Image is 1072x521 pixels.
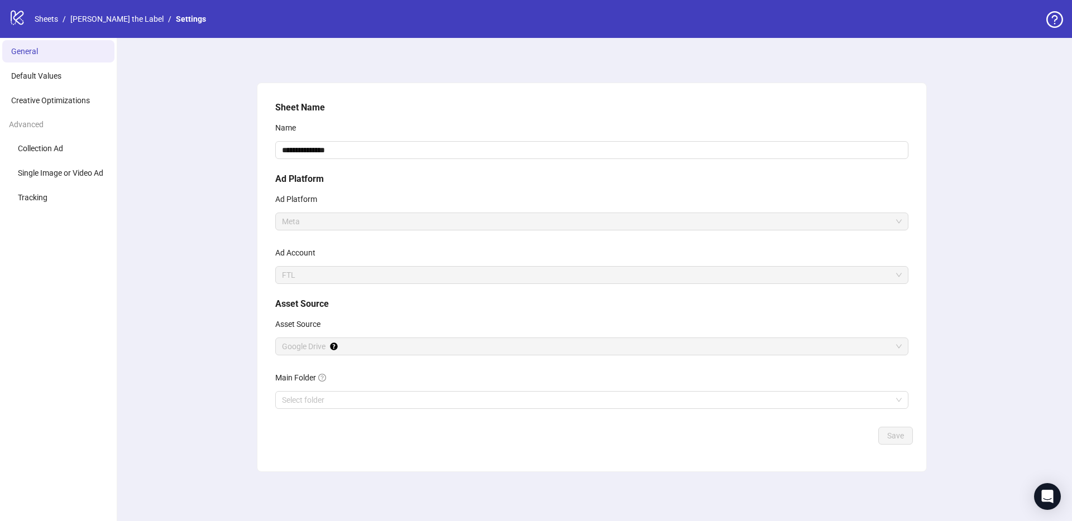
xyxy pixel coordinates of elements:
div: Tooltip anchor [329,341,339,351]
span: Collection Ad [18,144,63,153]
label: Main Folder [275,369,333,387]
h5: Asset Source [275,297,908,311]
span: question-circle [318,374,326,382]
span: question-circle [1046,11,1063,28]
span: Creative Optimizations [11,96,90,105]
label: Asset Source [275,315,328,333]
span: Single Image or Video Ad [18,168,103,177]
span: FTL [282,267,902,283]
li: / [63,13,66,25]
span: Meta [282,213,902,230]
h5: Sheet Name [275,101,908,114]
h5: Ad Platform [275,172,908,186]
label: Ad Account [275,244,323,262]
span: Default Values [11,71,61,80]
label: Name [275,119,303,137]
a: Settings [174,13,208,25]
input: Name [275,141,908,159]
span: General [11,47,38,56]
span: Google Drive [282,338,902,355]
div: Open Intercom Messenger [1034,483,1061,510]
label: Ad Platform [275,190,324,208]
a: [PERSON_NAME] the Label [68,13,166,25]
span: Tracking [18,193,47,202]
a: Sheets [32,13,60,25]
button: Save [878,427,913,445]
li: / [168,13,171,25]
